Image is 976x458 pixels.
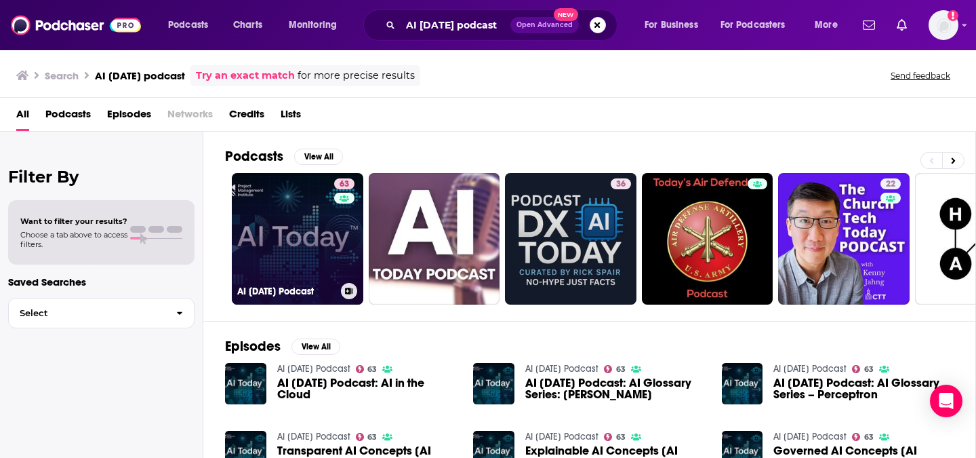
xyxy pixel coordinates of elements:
span: 63 [367,434,377,440]
span: Logged in as Marketing09 [929,10,958,40]
button: Open AdvancedNew [510,17,579,33]
a: 63 [356,433,378,441]
button: open menu [635,14,715,36]
h2: Episodes [225,338,281,355]
a: 36 [505,173,636,305]
a: Episodes [107,103,151,131]
span: For Podcasters [720,16,786,35]
a: Charts [224,14,270,36]
span: More [815,16,838,35]
h3: AI [DATE] Podcast [237,286,335,297]
a: AI Today Podcast [277,431,350,442]
span: 63 [616,434,626,440]
a: AI Today Podcast [277,363,350,375]
button: Show profile menu [929,10,958,40]
span: 63 [864,366,874,373]
button: Send feedback [887,70,954,81]
button: View All [294,149,343,165]
a: 63 [852,433,874,441]
div: Open Intercom Messenger [930,385,962,417]
button: open menu [805,14,855,36]
a: Credits [229,103,264,131]
img: AI Today Podcast: AI Glossary Series: AI Winters [473,363,514,404]
a: Try an exact match [196,68,295,83]
span: 63 [864,434,874,440]
img: AI Today Podcast: AI in the Cloud [225,363,266,404]
a: Podcasts [45,103,91,131]
span: Choose a tab above to access filters. [20,230,127,249]
button: open menu [159,14,226,36]
img: Podchaser - Follow, Share and Rate Podcasts [11,12,141,38]
a: AI Today Podcast [773,363,847,375]
span: Want to filter your results? [20,216,127,226]
a: 63 [852,365,874,373]
a: AI Today Podcast [773,431,847,442]
span: AI [DATE] Podcast: AI Glossary Series – Perceptron [773,377,954,400]
span: Open Advanced [516,22,573,28]
span: AI [DATE] Podcast: AI in the Cloud [277,377,457,400]
a: 63 [356,365,378,373]
span: Monitoring [289,16,337,35]
h2: Podcasts [225,148,283,165]
svg: Add a profile image [948,10,958,21]
img: User Profile [929,10,958,40]
a: 22 [778,173,910,305]
a: 63 [604,433,626,441]
img: AI Today Podcast: AI Glossary Series – Perceptron [722,363,763,404]
span: New [554,8,578,21]
button: View All [291,339,340,355]
span: AI [DATE] Podcast: AI Glossary Series: [PERSON_NAME] [525,377,706,400]
a: EpisodesView All [225,338,340,355]
span: Select [9,309,165,318]
a: 63 [334,178,354,189]
button: Select [8,298,195,328]
span: 63 [340,178,349,191]
a: All [16,103,29,131]
a: AI Today Podcast: AI Glossary Series – Perceptron [773,377,954,400]
span: Charts [233,16,262,35]
input: Search podcasts, credits, & more... [401,14,510,36]
a: AI Today Podcast: AI in the Cloud [277,377,457,400]
h3: Search [45,69,79,82]
a: PodcastsView All [225,148,343,165]
span: for more precise results [298,68,415,83]
span: For Business [645,16,698,35]
a: 63 [604,365,626,373]
span: 63 [367,366,377,373]
a: AI Today Podcast: AI Glossary Series: AI Winters [525,377,706,400]
a: 22 [880,178,901,189]
span: 63 [616,366,626,373]
button: open menu [279,14,354,36]
a: Show notifications dropdown [857,14,880,37]
span: 22 [886,178,895,191]
div: Search podcasts, credits, & more... [376,9,630,41]
button: open menu [712,14,805,36]
h3: AI [DATE] podcast [95,69,185,82]
p: Saved Searches [8,275,195,288]
h2: Filter By [8,167,195,187]
span: Networks [167,103,213,131]
a: 36 [611,178,631,189]
a: AI Today Podcast [525,431,598,442]
a: Show notifications dropdown [891,14,912,37]
a: 63AI [DATE] Podcast [232,173,363,305]
a: Lists [281,103,301,131]
a: AI Today Podcast [525,363,598,375]
span: Podcasts [168,16,208,35]
span: 36 [616,178,626,191]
